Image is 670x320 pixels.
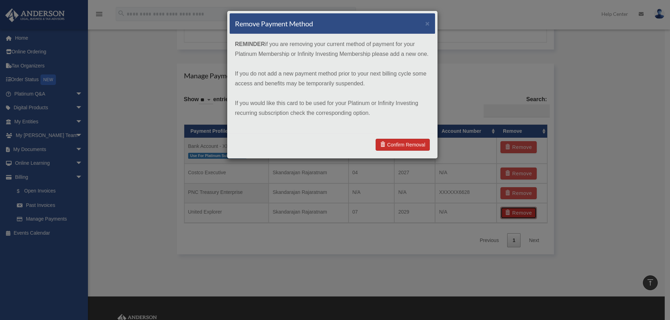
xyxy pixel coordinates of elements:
[425,20,430,27] button: ×
[235,41,265,47] strong: REMINDER
[235,19,313,28] h4: Remove Payment Method
[376,139,430,151] a: Confirm Removal
[235,69,430,89] p: If you do not add a new payment method prior to your next billing cycle some access and benefits ...
[230,34,435,133] div: if you are removing your current method of payment for your Platinum Membership or Infinity Inves...
[235,98,430,118] p: If you would like this card to be used for your Platinum or Infinity Investing recurring subscrip...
